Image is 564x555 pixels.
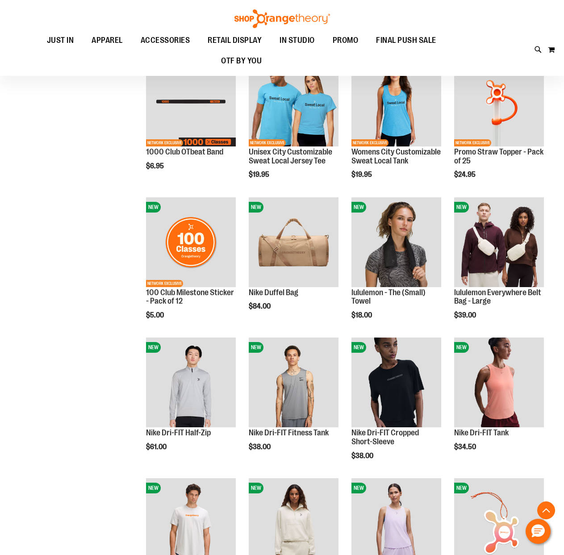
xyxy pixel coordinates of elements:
[367,30,445,51] a: FINAL PUSH SALE
[454,443,477,451] span: $34.50
[146,202,161,213] span: NEW
[351,338,441,427] img: Nike Dri-FIT Cropped Short-Sleeve
[454,428,509,437] a: Nike Dri-FIT Tank
[249,171,271,179] span: $19.95
[146,288,234,306] a: 100 Club Milestone Sticker - Pack of 12
[454,197,544,287] img: lululemon Everywhere Belt Bag - Large
[347,52,446,202] div: product
[454,483,469,493] span: NEW
[146,338,236,427] img: Nike Dri-FIT Half-Zip
[146,428,211,437] a: Nike Dri-FIT Half-Zip
[454,57,544,146] img: Promo Straw Topper - Pack of 25
[249,428,329,437] a: Nike Dri-FIT Fitness Tank
[38,30,83,50] a: JUST IN
[351,139,389,146] span: NETWORK EXCLUSIVE
[351,452,375,460] span: $38.00
[376,30,436,50] span: FINAL PUSH SALE
[333,30,359,50] span: PROMO
[146,311,165,319] span: $5.00
[146,280,183,287] span: NETWORK EXCLUSIVE
[146,57,236,148] a: Image of 1000 Club OTbeat BandNEWNETWORK EXCLUSIVE
[233,9,331,28] img: Shop Orangetheory
[47,30,74,50] span: JUST IN
[280,30,315,50] span: IN STUDIO
[249,147,332,165] a: Unisex City Customizable Sweat Local Jersey Tee
[351,342,366,353] span: NEW
[142,333,240,474] div: product
[249,139,286,146] span: NETWORK EXCLUSIVE
[454,57,544,148] a: Promo Straw Topper - Pack of 25NEWNETWORK EXCLUSIVE
[92,30,123,50] span: APPAREL
[244,52,343,202] div: product
[454,338,544,427] img: Nike Dri-FIT Tank
[454,342,469,353] span: NEW
[249,197,338,288] a: Nike Duffel BagNEW
[351,171,373,179] span: $19.95
[526,519,551,544] button: Hello, have a question? Let’s chat.
[146,147,223,156] a: 1000 Club OTbeat Band
[454,338,544,429] a: Nike Dri-FIT TankNEW
[146,483,161,493] span: NEW
[146,338,236,429] a: Nike Dri-FIT Half-ZipNEW
[249,288,298,297] a: Nike Duffel Bag
[249,443,272,451] span: $38.00
[351,57,441,146] img: City Customizable Perfect Racerback Tank
[146,443,168,451] span: $61.00
[351,197,441,288] a: lululemon - The (Small) TowelNEW
[244,193,343,334] div: product
[199,30,271,51] a: RETAIL DISPLAY
[454,139,491,146] span: NETWORK EXCLUSIVE
[142,52,240,188] div: product
[450,52,548,202] div: product
[454,147,543,165] a: Promo Straw Topper - Pack of 25
[351,197,441,287] img: lululemon - The (Small) Towel
[351,147,441,165] a: Womens City Customizable Sweat Local Tank
[324,30,368,51] a: PROMO
[249,342,263,353] span: NEW
[249,338,338,427] img: Nike Dri-FIT Fitness Tank
[146,197,236,288] a: 100 Club Milestone Sticker - Pack of 12NEWNETWORK EXCLUSIVE
[146,197,236,287] img: 100 Club Milestone Sticker - Pack of 12
[454,311,477,319] span: $39.00
[142,193,240,342] div: product
[212,51,271,71] a: OTF BY YOU
[249,338,338,429] a: Nike Dri-FIT Fitness TankNEW
[249,57,338,146] img: Unisex City Customizable Fine Jersey Tee
[450,333,548,474] div: product
[351,338,441,429] a: Nike Dri-FIT Cropped Short-SleeveNEW
[537,501,555,519] button: Back To Top
[146,342,161,353] span: NEW
[450,193,548,342] div: product
[351,483,366,493] span: NEW
[249,302,272,310] span: $84.00
[249,197,338,287] img: Nike Duffel Bag
[249,483,263,493] span: NEW
[249,57,338,148] a: Unisex City Customizable Fine Jersey TeeNEWNETWORK EXCLUSIVE
[83,30,132,51] a: APPAREL
[347,193,446,342] div: product
[146,57,236,146] img: Image of 1000 Club OTbeat Band
[347,333,446,483] div: product
[271,30,324,51] a: IN STUDIO
[454,171,477,179] span: $24.95
[351,57,441,148] a: City Customizable Perfect Racerback TankNEWNETWORK EXCLUSIVE
[244,333,343,474] div: product
[351,288,426,306] a: lululemon - The (Small) Towel
[141,30,190,50] span: ACCESSORIES
[454,288,541,306] a: lululemon Everywhere Belt Bag - Large
[249,202,263,213] span: NEW
[208,30,262,50] span: RETAIL DISPLAY
[221,51,262,71] span: OTF BY YOU
[132,30,199,51] a: ACCESSORIES
[351,311,373,319] span: $18.00
[454,197,544,288] a: lululemon Everywhere Belt Bag - LargeNEW
[454,202,469,213] span: NEW
[351,202,366,213] span: NEW
[146,162,165,170] span: $6.95
[351,428,419,446] a: Nike Dri-FIT Cropped Short-Sleeve
[146,139,183,146] span: NETWORK EXCLUSIVE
